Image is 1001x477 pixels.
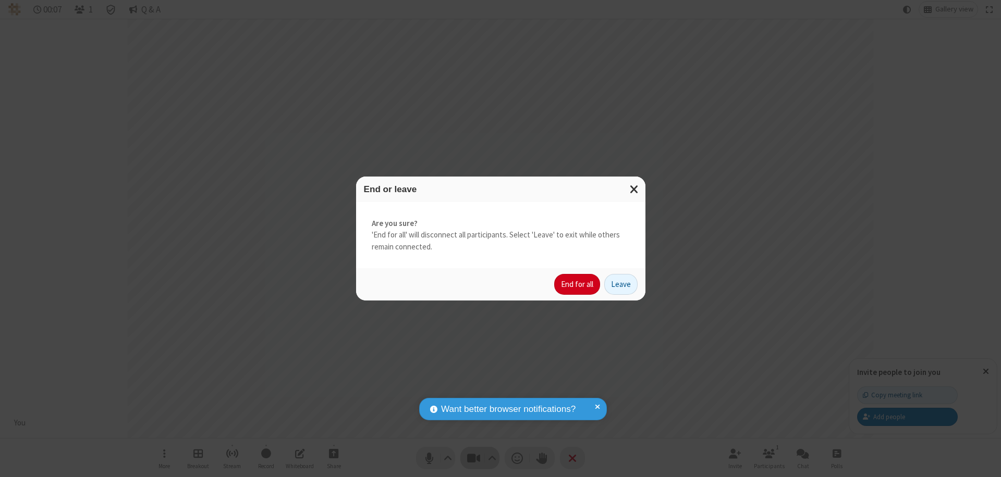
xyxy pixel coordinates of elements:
strong: Are you sure? [372,218,630,230]
div: 'End for all' will disconnect all participants. Select 'Leave' to exit while others remain connec... [356,202,645,269]
button: Leave [604,274,638,295]
button: Close modal [624,177,645,202]
span: Want better browser notifications? [441,403,576,416]
button: End for all [554,274,600,295]
h3: End or leave [364,184,638,194]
